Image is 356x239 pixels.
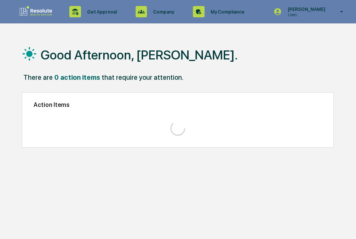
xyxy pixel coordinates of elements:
p: Company [147,9,178,15]
p: Get Approval [81,9,121,15]
div: There are [23,73,53,81]
h1: Good Afternoon, [PERSON_NAME]. [41,47,238,62]
p: My Compliance [205,9,248,15]
div: 0 action items [54,73,100,81]
p: [PERSON_NAME] [282,6,329,12]
p: Users [282,12,329,17]
div: that require your attention. [102,73,183,81]
h2: Action Items [34,101,322,108]
img: logo [18,6,54,18]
